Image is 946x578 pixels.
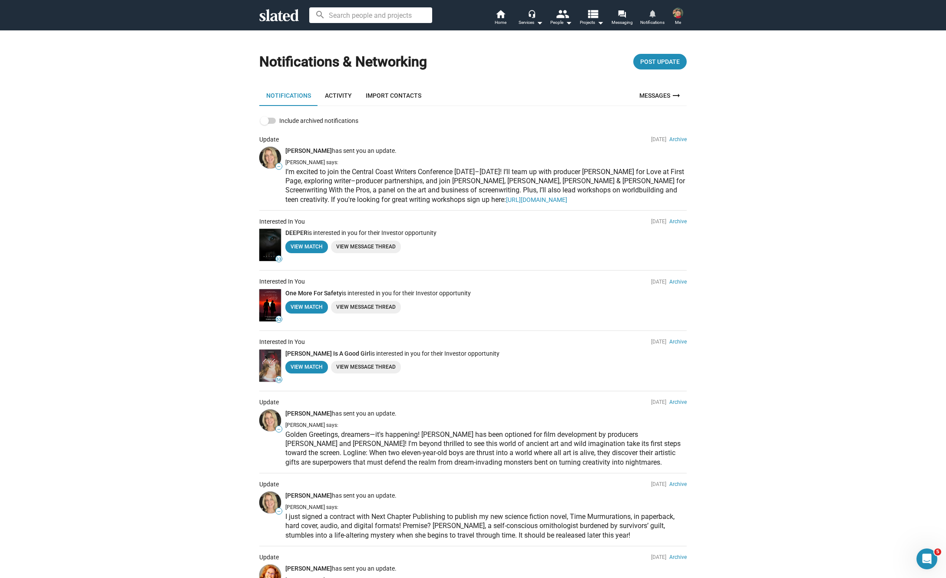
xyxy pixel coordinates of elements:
a: [PERSON_NAME] [285,492,332,499]
span: [DATE] [651,339,666,345]
div: Interested In You [259,277,305,286]
span: [DATE] [651,481,666,487]
a: [PERSON_NAME] [285,565,332,572]
img: Laurie Woodward [259,410,281,431]
a: Activity [318,85,359,106]
a: Archive [669,136,687,142]
a: Archive [669,481,687,487]
p: is interested in you for their Investor opportunity [285,229,687,237]
span: Messaging [612,17,633,28]
a: Archive [669,279,687,285]
a: 56 [259,350,281,382]
span: 56 [276,377,282,383]
p: is interested in you for their Investor opportunity [285,350,687,358]
a: [PERSON_NAME] Is A Good Girl [285,350,370,357]
p: has sent you an update. [285,565,687,573]
div: Update [259,135,279,144]
div: Interested In You [259,218,305,226]
mat-icon: arrow_drop_down [563,17,574,28]
img: Laurie Woodward [259,492,281,513]
a: View Match [285,301,328,314]
span: [DATE] [651,218,666,225]
button: Greg McDonaldMe [668,6,688,29]
span: — [276,427,282,432]
span: [DATE] [651,136,666,142]
mat-icon: arrow_right_alt [671,90,681,101]
a: Archive [669,339,687,345]
img: Laurie Woodward [259,147,281,168]
div: Update [259,398,279,406]
span: [DATE] [651,279,666,285]
a: Home [485,9,516,28]
span: 53 [276,317,282,322]
span: 5 [934,548,941,555]
a: [URL][DOMAIN_NAME] [506,196,567,203]
div: [PERSON_NAME] says: [285,503,687,511]
a: Archive [669,399,687,405]
div: People [550,17,572,28]
div: I just signed a contract with Next Chapter Publishing to publish my new science fiction novel, Ti... [285,512,687,541]
a: Notifications [259,85,318,106]
mat-icon: headset_mic [528,10,536,17]
img: Greg McDonald [673,8,683,18]
button: Services [516,9,546,28]
div: Update [259,553,279,561]
span: Home [495,17,506,28]
a: Laurie Woodward — [259,410,281,431]
div: Update [259,480,279,489]
mat-icon: forum [618,10,626,18]
a: Messages [634,85,687,106]
h1: Notifications & Networking [259,53,427,71]
img: One More For Safety [259,289,281,321]
div: Interested In You [259,338,305,346]
span: — [276,164,282,169]
a: View Message Thread [331,241,401,253]
span: Projects [580,17,604,28]
span: [DATE] [651,399,666,405]
span: Post Update [640,54,680,69]
div: Golden Greetings, dreamers—it's happening! [PERSON_NAME] has been optioned for film development b... [285,430,687,468]
a: Notifications [637,9,668,28]
mat-icon: arrow_drop_down [534,17,545,28]
button: Post Update [633,54,687,69]
a: View Message Thread [331,301,401,314]
a: Archive [669,554,687,560]
span: Include archived notifications [279,116,358,126]
img: Megan Is A Good Girl [259,350,281,382]
div: [PERSON_NAME] says: [285,421,687,429]
a: DEEPER [285,229,308,236]
mat-icon: people [556,7,569,20]
a: 53 [259,289,281,321]
button: People [546,9,576,28]
a: Messaging [607,9,637,28]
span: Me [675,17,681,28]
p: has sent you an update. [285,410,687,418]
span: 33 [276,257,282,262]
span: — [276,509,282,514]
a: Import Contacts [359,85,428,106]
span: Notifications [640,17,665,28]
a: View Message Thread [331,361,401,373]
a: View Match [285,241,328,253]
mat-icon: home [495,9,506,19]
a: Archive [669,218,687,225]
p: is interested in you for their Investor opportunity [285,289,687,297]
a: [PERSON_NAME] [285,147,332,154]
p: has sent you an update. [285,147,687,155]
button: Projects [576,9,607,28]
mat-icon: notifications [648,9,656,17]
mat-icon: arrow_drop_down [595,17,605,28]
iframe: Intercom live chat [916,548,937,569]
div: [PERSON_NAME] says: [285,159,687,166]
input: Search people and projects [309,7,432,23]
span: [DATE] [651,554,666,560]
div: Services [519,17,543,28]
a: View Match [285,361,328,373]
img: DEEPER [259,229,281,261]
a: 33 [259,229,281,261]
a: Laurie Woodward — [259,147,281,168]
a: Laurie Woodward — [259,492,281,513]
a: One More For Safety [285,290,342,297]
mat-icon: view_list [586,7,599,20]
p: has sent you an update. [285,492,687,500]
